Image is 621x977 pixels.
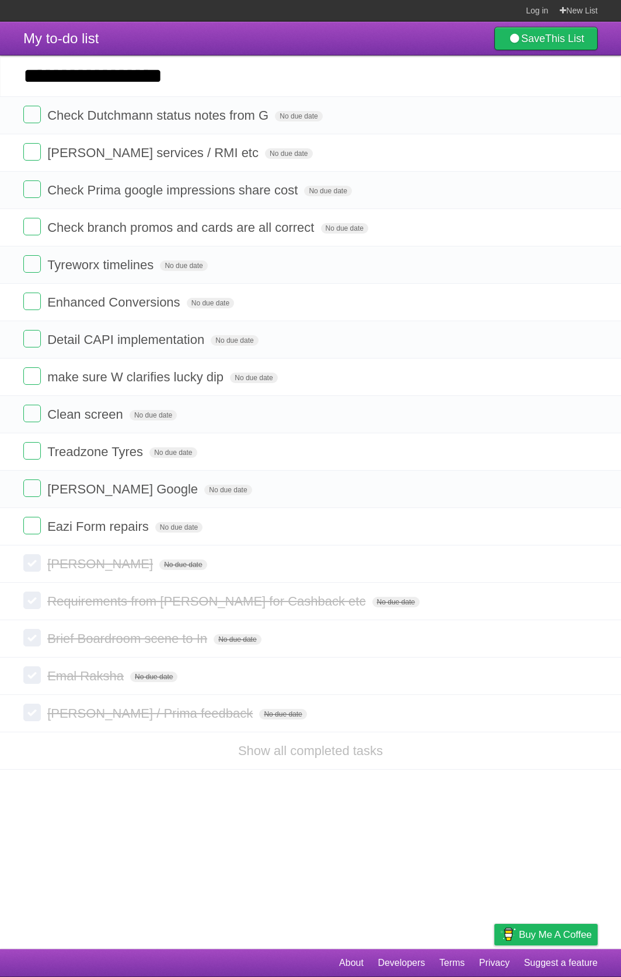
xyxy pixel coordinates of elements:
[378,952,425,974] a: Developers
[479,952,510,974] a: Privacy
[23,293,41,310] label: Done
[47,444,146,459] span: Treadzone Tyres
[47,108,271,123] span: Check Dutchmann status notes from G
[230,373,277,383] span: No due date
[265,148,312,159] span: No due date
[519,924,592,945] span: Buy me a coffee
[524,952,598,974] a: Suggest a feature
[372,597,420,607] span: No due date
[23,330,41,347] label: Done
[23,30,99,46] span: My to-do list
[47,706,256,721] span: [PERSON_NAME] / Prima feedback
[214,634,261,645] span: No due date
[23,106,41,123] label: Done
[23,517,41,534] label: Done
[47,258,156,272] span: Tyreworx timelines
[494,924,598,945] a: Buy me a coffee
[23,479,41,497] label: Done
[130,672,177,682] span: No due date
[238,743,383,758] a: Show all completed tasks
[47,295,183,310] span: Enhanced Conversions
[204,485,252,495] span: No due date
[259,709,306,719] span: No due date
[47,183,301,197] span: Check Prima google impressions share cost
[23,180,41,198] label: Done
[23,405,41,422] label: Done
[47,482,201,496] span: [PERSON_NAME] Google
[494,27,598,50] a: SaveThis List
[47,332,207,347] span: Detail CAPI implementation
[47,220,317,235] span: Check branch promos and cards are all correct
[321,223,368,234] span: No due date
[23,442,41,460] label: Done
[500,924,516,944] img: Buy me a coffee
[23,554,41,572] label: Done
[23,218,41,235] label: Done
[47,557,156,571] span: [PERSON_NAME]
[155,522,203,533] span: No due date
[47,594,368,609] span: Requirements from [PERSON_NAME] for Cashback etc
[149,447,197,458] span: No due date
[304,186,351,196] span: No due date
[23,592,41,609] label: Done
[23,704,41,721] label: Done
[160,260,207,271] span: No due date
[439,952,465,974] a: Terms
[275,111,322,121] span: No due date
[47,407,126,422] span: Clean screen
[339,952,364,974] a: About
[23,666,41,684] label: Done
[23,255,41,273] label: Done
[187,298,234,308] span: No due date
[47,145,261,160] span: [PERSON_NAME] services / RMI etc
[130,410,177,420] span: No due date
[211,335,258,346] span: No due date
[23,629,41,646] label: Done
[545,33,584,44] b: This List
[23,367,41,385] label: Done
[23,143,41,161] label: Done
[47,669,127,683] span: Emal Raksha
[159,559,207,570] span: No due date
[47,370,226,384] span: make sure W clarifies lucky dip
[47,519,152,534] span: Eazi Form repairs
[47,631,210,646] span: Brief Boardroom scene to In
